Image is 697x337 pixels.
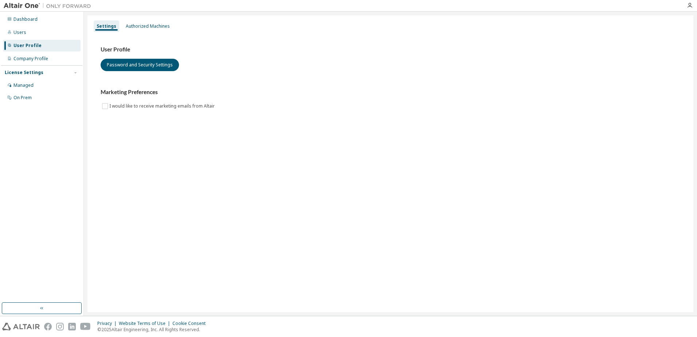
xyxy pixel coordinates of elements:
div: User Profile [13,43,42,49]
div: Managed [13,82,34,88]
img: linkedin.svg [68,323,76,330]
h3: User Profile [101,46,680,53]
img: Altair One [4,2,95,9]
div: License Settings [5,70,43,75]
label: I would like to receive marketing emails from Altair [109,102,216,111]
div: On Prem [13,95,32,101]
div: Authorized Machines [126,23,170,29]
img: youtube.svg [80,323,91,330]
div: Website Terms of Use [119,321,172,326]
h3: Marketing Preferences [101,89,680,96]
p: © 2025 Altair Engineering, Inc. All Rights Reserved. [97,326,210,333]
button: Password and Security Settings [101,59,179,71]
img: instagram.svg [56,323,64,330]
div: Company Profile [13,56,48,62]
div: Dashboard [13,16,38,22]
img: facebook.svg [44,323,52,330]
div: Privacy [97,321,119,326]
div: Users [13,30,26,35]
div: Settings [97,23,116,29]
div: Cookie Consent [172,321,210,326]
img: altair_logo.svg [2,323,40,330]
